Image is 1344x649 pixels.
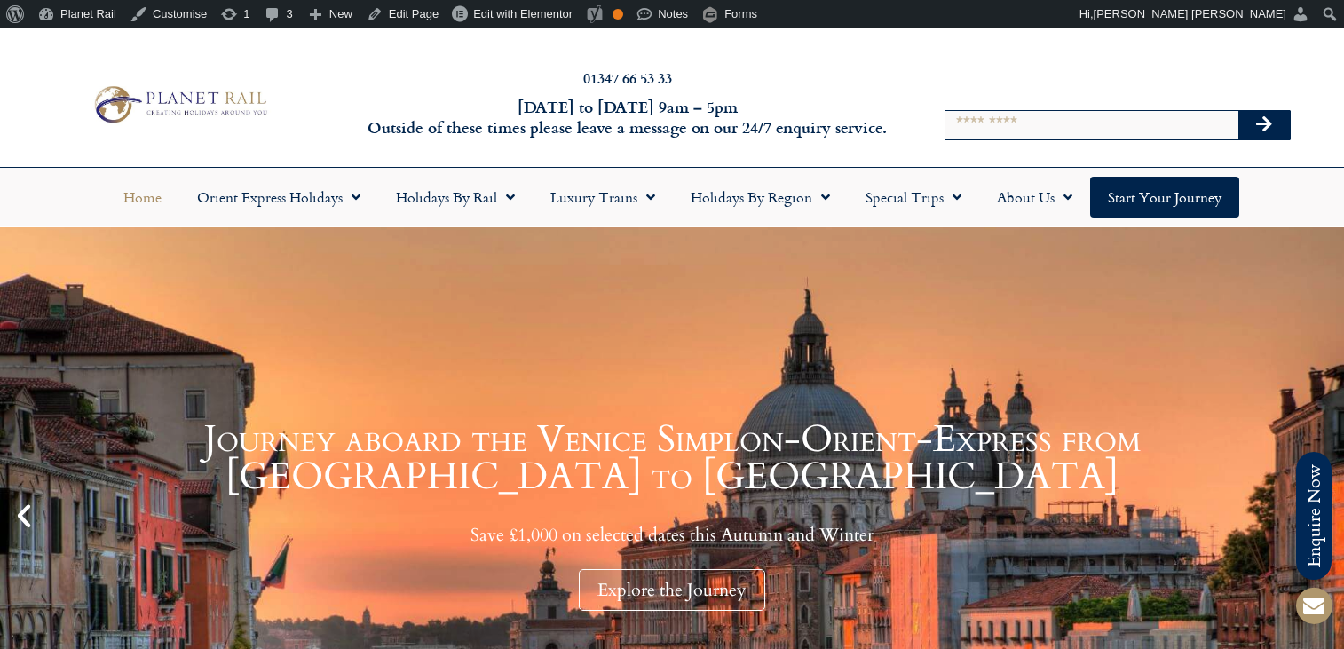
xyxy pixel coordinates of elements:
a: Home [106,177,179,218]
img: Planet Rail Train Holidays Logo [87,82,271,127]
h6: [DATE] to [DATE] 9am – 5pm Outside of these times please leave a message on our 24/7 enquiry serv... [363,97,892,139]
div: Previous slide [9,501,39,531]
div: Explore the Journey [579,569,765,611]
span: Edit with Elementor [473,7,573,20]
a: About Us [979,177,1090,218]
a: Orient Express Holidays [179,177,378,218]
a: 01347 66 53 33 [583,67,672,88]
button: Search [1238,111,1290,139]
div: OK [613,9,623,20]
a: Start your Journey [1090,177,1239,218]
p: Save £1,000 on selected dates this Autumn and Winter [44,524,1300,546]
a: Holidays by Rail [378,177,533,218]
h1: Journey aboard the Venice Simplon-Orient-Express from [GEOGRAPHIC_DATA] to [GEOGRAPHIC_DATA] [44,421,1300,495]
span: [PERSON_NAME] [PERSON_NAME] [1094,7,1286,20]
a: Special Trips [848,177,979,218]
a: Luxury Trains [533,177,673,218]
nav: Menu [9,177,1335,218]
a: Holidays by Region [673,177,848,218]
